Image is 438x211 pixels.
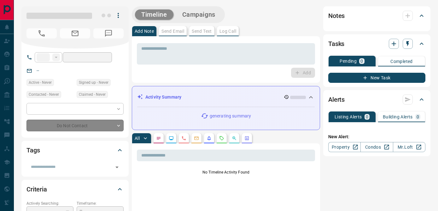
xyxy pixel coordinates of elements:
p: New Alert: [328,134,425,140]
div: Do Not Contact [26,120,124,131]
p: 0 [417,115,419,119]
p: Add Note [135,29,154,33]
p: 0 [366,115,368,119]
span: Contacted - Never [29,91,59,98]
svg: Opportunities [232,136,237,141]
svg: Listing Alerts [207,136,212,141]
button: Campaigns [176,9,222,20]
div: Alerts [328,92,425,107]
svg: Calls [181,136,186,141]
p: Building Alerts [383,115,413,119]
h2: Alerts [328,94,345,105]
p: Activity Summary [145,94,181,100]
p: Pending [340,59,357,63]
svg: Agent Actions [244,136,249,141]
div: Activity Summary [137,91,315,103]
span: No Number [26,28,57,38]
svg: Notes [156,136,161,141]
div: Tasks [328,36,425,51]
p: 0 [360,59,363,63]
svg: Lead Browsing Activity [169,136,174,141]
a: Condos [360,142,393,152]
span: No Email [60,28,90,38]
p: Completed [390,59,413,64]
button: Open [113,163,121,172]
button: Timeline [135,9,173,20]
div: Notes [328,8,425,23]
a: Mr.Loft [393,142,425,152]
div: Criteria [26,182,124,197]
span: Signed up - Never [79,79,108,86]
p: All [135,136,140,140]
span: Claimed - Never [79,91,106,98]
div: Tags [26,143,124,158]
p: Timeframe: [77,201,124,206]
h2: Tags [26,145,40,155]
h2: Criteria [26,184,47,194]
p: Actively Searching: [26,201,73,206]
span: No Number [93,28,124,38]
h2: Notes [328,11,345,21]
p: Listing Alerts [335,115,362,119]
p: generating summary [210,113,251,119]
svg: Requests [219,136,224,141]
h2: Tasks [328,39,344,49]
a: -- [37,68,39,73]
a: Property [328,142,361,152]
p: No Timeline Activity Found [137,169,315,175]
svg: Emails [194,136,199,141]
span: Active - Never [29,79,52,86]
button: New Task [328,73,425,83]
